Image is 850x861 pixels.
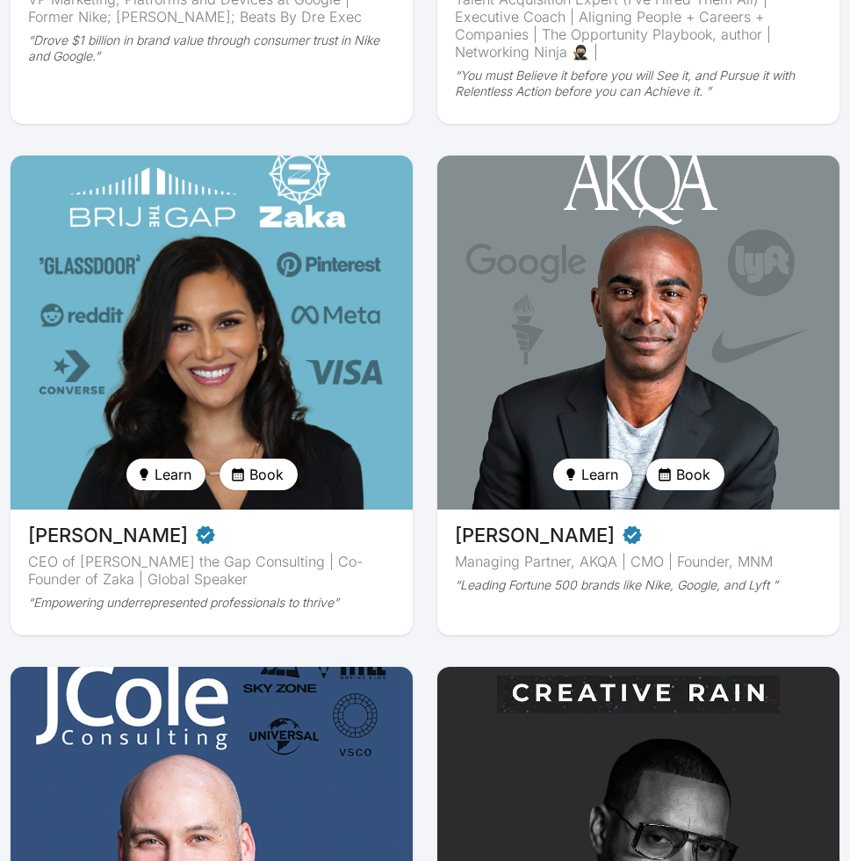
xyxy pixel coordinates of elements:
img: avatar of Devika Brij [11,156,413,510]
div: “Leading Fortune 500 brands like Nike, Google, and Lyft ” [455,577,822,593]
div: “Drove $1 billion in brand value through consumer trust in Nike and Google.” [28,33,395,64]
img: avatar of Jabari Hearn [437,156,839,510]
div: “Empowering underrepresented professionals to thrive” [28,595,395,611]
span: Book [676,464,710,485]
button: Learn [553,459,632,490]
span: Book [249,464,284,485]
div: CEO of [PERSON_NAME] the Gap Consulting | Co-Founder of Zaka | Global Speaker [28,553,395,588]
div: “You must Believe it before you will See it, and Pursue it with Relentless Action before you can ... [455,68,822,99]
span: [PERSON_NAME] [455,525,615,545]
button: Learn [126,459,205,490]
span: Learn [581,464,618,485]
span: Verified partner - Devika Brij [195,524,216,546]
span: [PERSON_NAME] [28,525,188,545]
button: Book [646,459,724,490]
span: Learn [155,464,191,485]
span: Verified partner - Jabari Hearn [622,524,643,546]
div: Managing Partner, AKQA | CMO | Founder, MNM [455,553,822,570]
button: Book [220,459,298,490]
